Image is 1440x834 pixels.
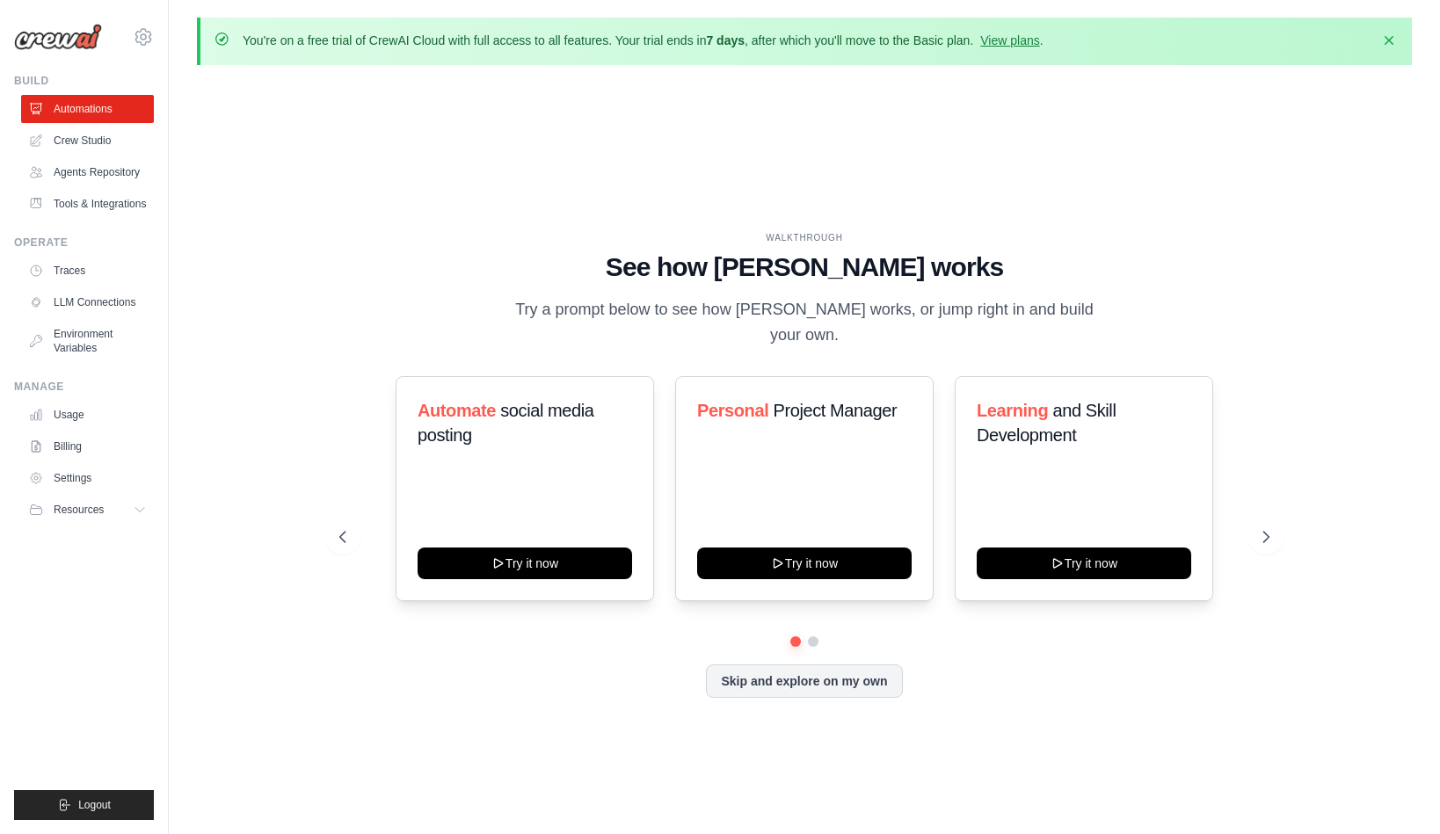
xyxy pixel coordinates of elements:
span: Resources [54,503,104,517]
a: Automations [21,95,154,123]
span: social media posting [418,401,594,445]
a: Billing [21,432,154,461]
span: Logout [78,798,111,812]
a: LLM Connections [21,288,154,316]
strong: 7 days [706,33,745,47]
span: Project Manager [774,401,898,420]
button: Try it now [977,548,1191,579]
button: Try it now [697,548,912,579]
div: WALKTHROUGH [339,231,1269,244]
span: and Skill Development [977,401,1116,445]
p: Try a prompt below to see how [PERSON_NAME] works, or jump right in and build your own. [509,297,1100,349]
p: You're on a free trial of CrewAI Cloud with full access to all features. Your trial ends in , aft... [243,32,1044,49]
a: Environment Variables [21,320,154,362]
a: Settings [21,464,154,492]
button: Resources [21,496,154,524]
button: Skip and explore on my own [706,664,902,698]
a: Crew Studio [21,127,154,155]
span: Learning [977,401,1048,420]
a: Usage [21,401,154,429]
div: Manage [14,380,154,394]
div: Operate [14,236,154,250]
a: Traces [21,257,154,285]
button: Try it now [418,548,632,579]
h1: See how [PERSON_NAME] works [339,251,1269,283]
iframe: Chat Widget [1352,750,1440,834]
a: Agents Repository [21,158,154,186]
button: Logout [14,790,154,820]
span: Personal [697,401,768,420]
img: Logo [14,24,102,50]
a: View plans [980,33,1039,47]
div: Build [14,74,154,88]
span: Automate [418,401,496,420]
a: Tools & Integrations [21,190,154,218]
